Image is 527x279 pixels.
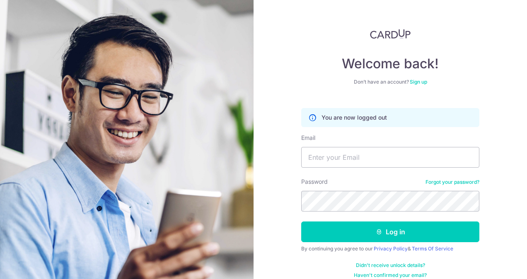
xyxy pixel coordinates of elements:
a: Sign up [410,79,427,85]
button: Log in [301,221,479,242]
img: CardUp Logo [370,29,411,39]
input: Enter your Email [301,147,479,168]
p: You are now logged out [322,113,387,122]
div: Don’t have an account? [301,79,479,85]
h4: Welcome back! [301,55,479,72]
a: Haven't confirmed your email? [354,272,427,279]
a: Forgot your password? [425,179,479,185]
label: Email [301,134,315,142]
a: Didn't receive unlock details? [356,262,425,269]
a: Terms Of Service [412,245,453,252]
a: Privacy Policy [374,245,408,252]
div: By continuing you agree to our & [301,245,479,252]
label: Password [301,178,328,186]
